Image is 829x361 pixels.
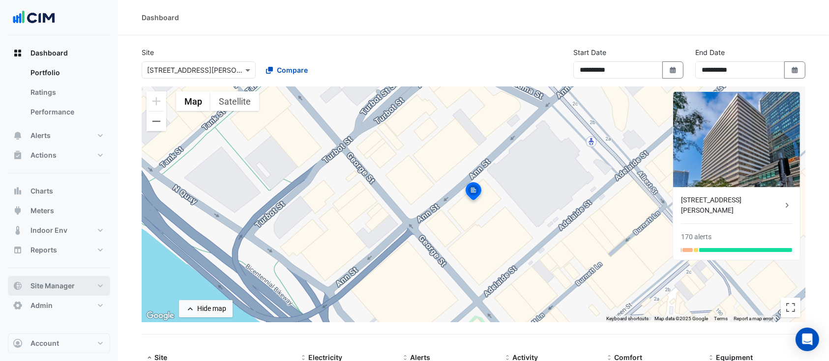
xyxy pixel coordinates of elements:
[796,328,819,351] div: Open Intercom Messenger
[8,296,110,315] button: Admin
[654,316,708,321] span: Map data ©2025 Google
[147,111,166,131] button: Zoom out
[791,66,799,74] fa-icon: Select Date
[179,300,233,317] button: Hide map
[142,12,179,23] div: Dashboard
[30,225,67,235] span: Indoor Env
[12,8,56,28] img: Company Logo
[781,298,800,317] button: Toggle fullscreen view
[8,333,110,353] button: Account
[669,66,678,74] fa-icon: Select Date
[176,91,210,111] button: Show street map
[573,47,606,57] label: Start Date
[8,221,110,240] button: Indoor Env
[714,316,728,321] a: Terms (opens in new tab)
[13,186,23,196] app-icon: Charts
[681,232,711,242] div: 170 alerts
[30,131,51,140] span: Alerts
[673,92,800,187] img: 69 Ann Street
[8,240,110,260] button: Reports
[8,43,110,63] button: Dashboard
[147,91,166,111] button: Zoom in
[734,316,773,321] a: Report a map error
[144,309,177,322] a: Open this area in Google Maps (opens a new window)
[142,47,154,57] label: Site
[30,338,59,348] span: Account
[681,195,782,216] div: [STREET_ADDRESS][PERSON_NAME]
[13,206,23,216] app-icon: Meters
[30,186,53,196] span: Charts
[30,150,57,160] span: Actions
[13,245,23,255] app-icon: Reports
[695,47,725,57] label: End Date
[13,225,23,235] app-icon: Indoor Env
[13,301,23,310] app-icon: Admin
[8,126,110,145] button: Alerts
[8,276,110,296] button: Site Manager
[606,315,649,322] button: Keyboard shortcuts
[30,301,53,310] span: Admin
[30,48,68,58] span: Dashboard
[144,309,177,322] img: Google
[30,245,57,255] span: Reports
[13,281,23,291] app-icon: Site Manager
[13,131,23,140] app-icon: Alerts
[23,63,110,83] a: Portfolio
[23,83,110,102] a: Ratings
[260,61,314,79] button: Compare
[30,281,75,291] span: Site Manager
[8,63,110,126] div: Dashboard
[463,181,484,204] img: site-pin-selected.svg
[13,150,23,160] app-icon: Actions
[23,102,110,122] a: Performance
[13,48,23,58] app-icon: Dashboard
[277,65,308,75] span: Compare
[210,91,259,111] button: Show satellite imagery
[8,201,110,221] button: Meters
[8,181,110,201] button: Charts
[8,145,110,165] button: Actions
[30,206,54,216] span: Meters
[197,304,226,314] div: Hide map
